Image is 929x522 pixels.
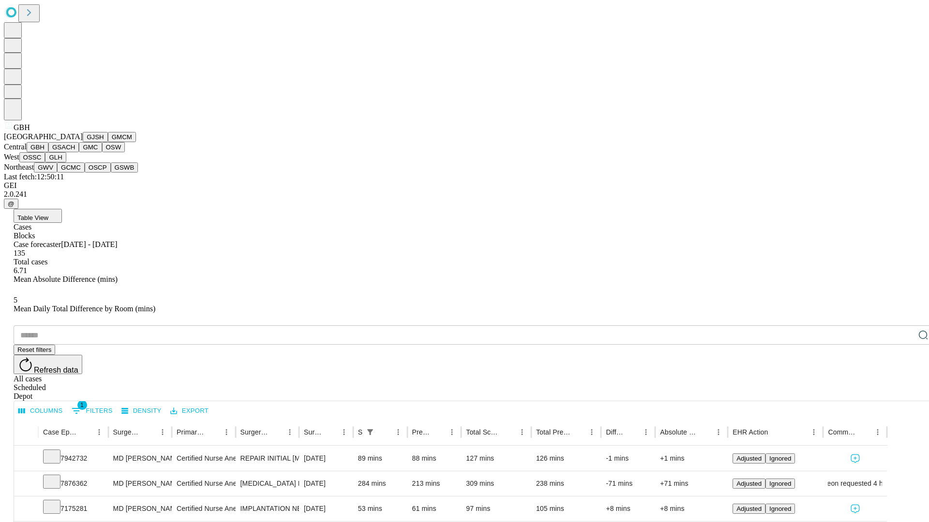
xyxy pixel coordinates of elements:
[626,425,639,439] button: Sort
[324,425,337,439] button: Sort
[571,425,585,439] button: Sort
[769,455,791,462] span: Ignored
[92,425,106,439] button: Menu
[113,428,141,436] div: Surgeon Name
[43,471,104,496] div: 7876362
[432,425,445,439] button: Sort
[606,428,625,436] div: Difference
[61,240,117,248] span: [DATE] - [DATE]
[536,471,597,496] div: 238 mins
[871,425,884,439] button: Menu
[606,446,650,471] div: -1 mins
[4,153,19,161] span: West
[660,446,723,471] div: +1 mins
[240,446,294,471] div: REPAIR INITIAL [MEDICAL_DATA] REDUCIBLE AGE [DEMOGRAPHIC_DATA] OR MORE
[240,428,269,436] div: Surgery Name
[270,425,283,439] button: Sort
[466,471,526,496] div: 309 mins
[4,163,34,171] span: Northeast
[8,200,15,207] span: @
[337,425,351,439] button: Menu
[113,496,167,521] div: MD [PERSON_NAME] [PERSON_NAME] Md
[19,476,33,493] button: Expand
[57,162,85,173] button: GCMC
[736,455,762,462] span: Adjusted
[168,404,211,419] button: Export
[358,428,362,436] div: Scheduled In Room Duration
[606,496,650,521] div: +8 mins
[27,142,48,152] button: GBH
[536,428,571,436] div: Total Predicted Duration
[660,428,697,436] div: Absolute Difference
[585,425,599,439] button: Menu
[240,471,294,496] div: [MEDICAL_DATA] PARTIAL [MEDICAL_DATA] WITH ANASTOMOSIS
[733,453,765,464] button: Adjusted
[177,496,230,521] div: Certified Nurse Anesthetist
[85,162,111,173] button: OSCP
[857,425,871,439] button: Sort
[733,478,765,489] button: Adjusted
[17,214,48,221] span: Table View
[712,425,725,439] button: Menu
[102,142,125,152] button: OSW
[79,425,92,439] button: Sort
[77,400,87,410] span: 1
[43,428,78,436] div: Case Epic Id
[445,425,459,439] button: Menu
[83,132,108,142] button: GJSH
[14,345,55,355] button: Reset filters
[639,425,653,439] button: Menu
[412,496,457,521] div: 61 mins
[412,428,431,436] div: Predicted In Room Duration
[19,152,45,162] button: OSSC
[48,142,79,152] button: GSACH
[606,471,650,496] div: -71 mins
[14,240,61,248] span: Case forecaster
[177,446,230,471] div: Certified Nurse Anesthetist
[363,425,377,439] button: Show filters
[34,162,57,173] button: GWV
[466,496,526,521] div: 97 mins
[466,446,526,471] div: 127 mins
[113,446,167,471] div: MD [PERSON_NAME]
[14,275,118,283] span: Mean Absolute Difference (mins)
[177,428,205,436] div: Primary Service
[733,428,768,436] div: EHR Action
[769,425,782,439] button: Sort
[111,162,138,173] button: GSWB
[769,480,791,487] span: Ignored
[814,471,897,496] span: surgeon requested 4 hours
[412,446,457,471] div: 88 mins
[412,471,457,496] div: 213 mins
[828,428,856,436] div: Comments
[358,471,403,496] div: 284 mins
[45,152,66,162] button: GLH
[240,496,294,521] div: IMPLANTATION NEUROSTIMULATOR SACRAL NERVE
[14,209,62,223] button: Table View
[304,471,348,496] div: [DATE]
[660,471,723,496] div: +71 mins
[14,123,30,131] span: GBH
[733,504,765,514] button: Adjusted
[14,258,47,266] span: Total cases
[515,425,529,439] button: Menu
[765,453,795,464] button: Ignored
[358,446,403,471] div: 89 mins
[14,304,155,313] span: Mean Daily Total Difference by Room (mins)
[363,425,377,439] div: 1 active filter
[34,366,78,374] span: Refresh data
[16,404,65,419] button: Select columns
[466,428,501,436] div: Total Scheduled Duration
[19,501,33,518] button: Expand
[391,425,405,439] button: Menu
[765,504,795,514] button: Ignored
[765,478,795,489] button: Ignored
[378,425,391,439] button: Sort
[206,425,220,439] button: Sort
[108,132,136,142] button: GMCM
[536,496,597,521] div: 105 mins
[220,425,233,439] button: Menu
[14,266,27,275] span: 6.71
[4,143,27,151] span: Central
[43,446,104,471] div: 7942732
